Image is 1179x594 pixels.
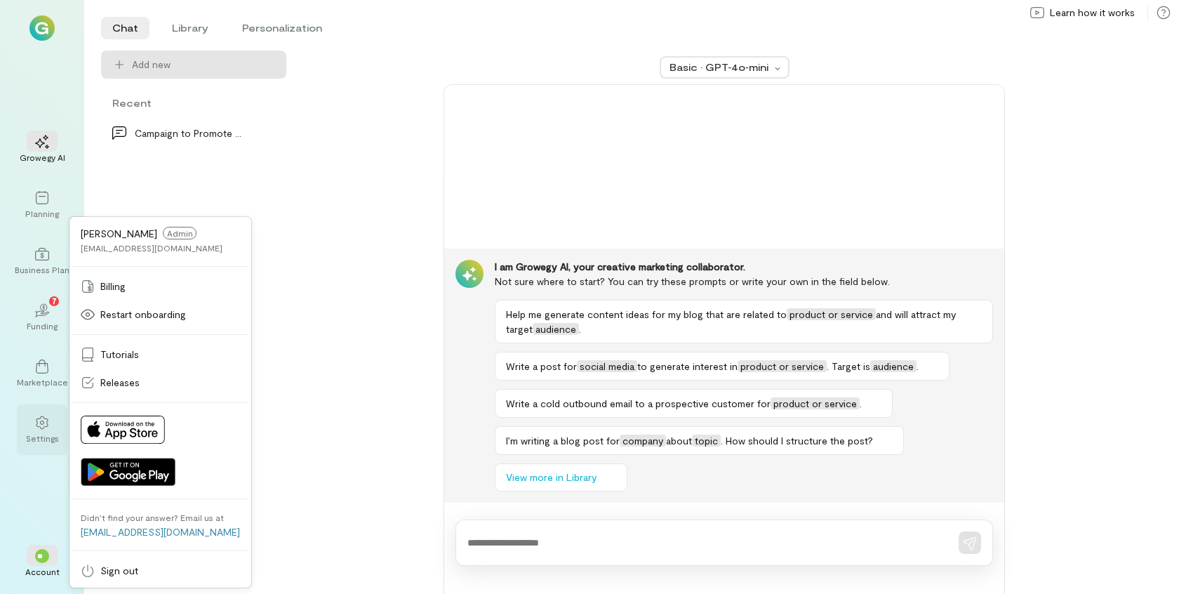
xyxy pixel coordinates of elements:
span: product or service [738,360,827,372]
span: . Target is [827,360,870,372]
a: Settings [17,404,67,455]
button: View more in Library [495,463,627,491]
div: Marketplace [17,376,68,388]
div: [EMAIL_ADDRESS][DOMAIN_NAME] [81,242,222,253]
li: Personalization [231,17,333,39]
span: . [860,397,862,409]
a: Restart onboarding [72,301,248,329]
div: Planning [25,208,59,219]
span: topic [692,435,721,447]
span: Write a cold outbound email to a prospective customer for [506,397,771,409]
span: audience [533,323,579,335]
span: audience [870,360,917,372]
span: Help me generate content ideas for my blog that are related to [506,308,787,320]
div: Growegy AI [20,152,65,163]
span: product or service [787,308,876,320]
span: Learn how it works [1050,6,1135,20]
a: Billing [72,272,248,301]
div: I am Growegy AI, your creative marketing collaborator. [495,260,993,274]
a: Marketplace [17,348,67,399]
span: product or service [771,397,860,409]
span: View more in Library [506,470,597,484]
span: Tutorials [100,348,139,362]
button: Help me generate content ideas for my blog that are related toproduct or serviceand will attract ... [495,300,993,343]
a: Planning [17,180,67,230]
button: Write a post forsocial mediato generate interest inproduct or service. Target isaudience. [495,352,950,381]
div: Funding [27,320,58,331]
span: Releases [100,376,140,390]
span: Admin [163,227,196,239]
div: Campaign to Promote Product [135,126,244,140]
span: about [666,435,692,447]
span: . [917,360,919,372]
div: Not sure where to start? You can try these prompts or write your own in the field below. [495,274,993,289]
div: Recent [101,95,286,110]
a: Business Plan [17,236,67,286]
span: 7 [52,294,57,307]
a: Funding [17,292,67,343]
span: social media [577,360,637,372]
span: Write a post for [506,360,577,372]
a: [EMAIL_ADDRESS][DOMAIN_NAME] [81,526,240,538]
span: to generate interest in [637,360,738,372]
li: Library [161,17,220,39]
button: Write a cold outbound email to a prospective customer forproduct or service. [495,389,893,418]
a: Growegy AI [17,124,67,174]
span: Billing [100,279,126,293]
a: Releases [72,369,248,397]
li: Chat [101,17,149,39]
div: Settings [26,433,59,444]
a: Sign out [72,557,248,585]
a: Tutorials [72,341,248,369]
span: . How should I structure the post? [721,435,873,447]
span: company [620,435,666,447]
div: Account [25,566,60,577]
span: Restart onboarding [100,308,186,322]
span: I’m writing a blog post for [506,435,620,447]
button: I’m writing a blog post forcompanyabouttopic. How should I structure the post? [495,426,904,455]
span: Sign out [100,564,138,578]
img: Download on App Store [81,416,165,444]
span: [PERSON_NAME] [81,227,157,239]
span: . [579,323,581,335]
div: Basic · GPT‑4o‑mini [670,60,771,74]
div: Didn’t find your answer? Email us at [81,512,224,523]
div: Business Plan [15,264,69,275]
span: Add new [132,58,171,72]
img: Get it on Google Play [81,458,175,486]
